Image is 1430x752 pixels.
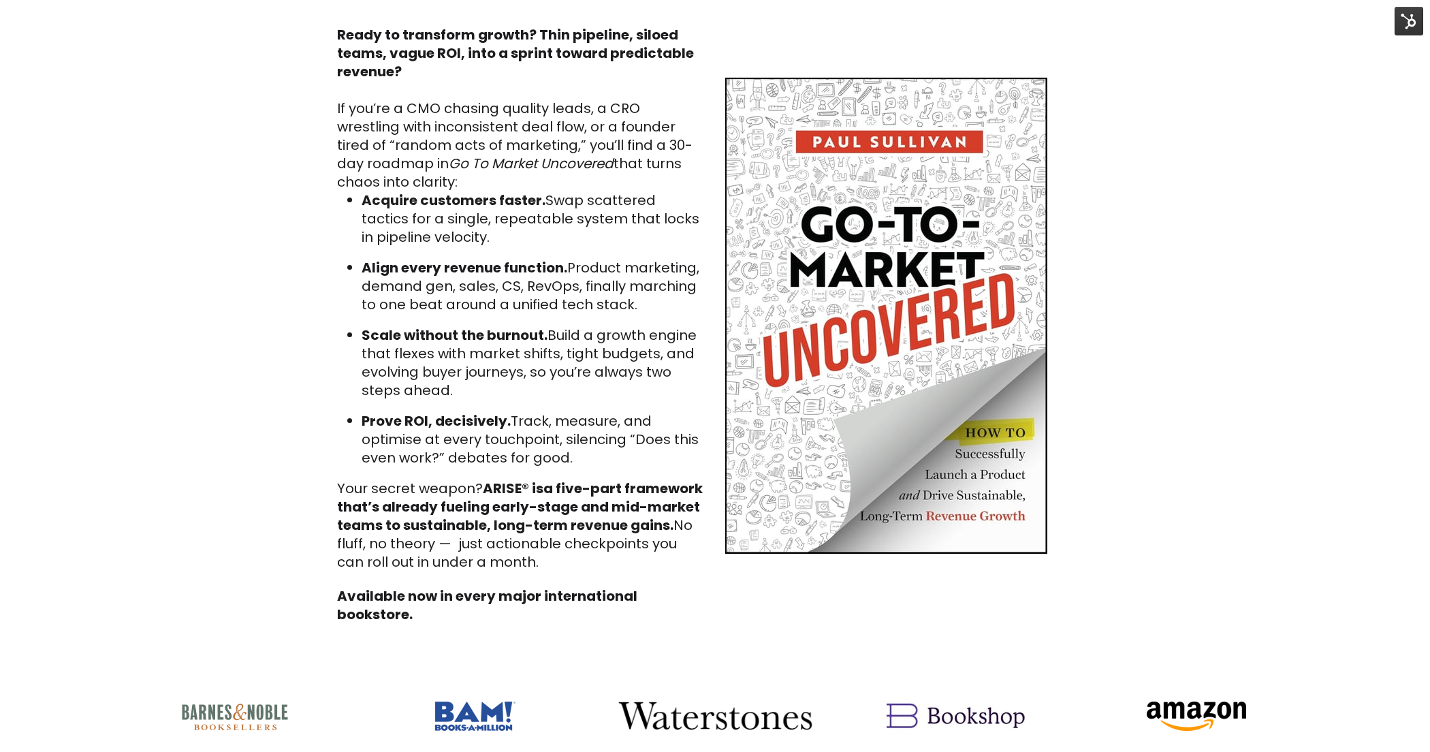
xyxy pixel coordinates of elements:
em: Go To Market Uncovered [449,154,614,173]
strong: Available now in every major international bookstore. [337,586,637,624]
img: 81NXDTjjq1L._SL1500_ [725,78,1047,554]
strong: Align every revenue function. [362,258,567,277]
p: Swap scattered tactics for a single, repeatable system that locks in pipeline velocity. [362,191,705,247]
span: ® is [522,479,543,498]
p: If you’re a CMO chasing quality leads, a CRO wrestling with inconsistent deal flow, or a founder ... [337,99,705,191]
strong: Ready to transform growth? Thin pipeline, siloed teams, vague ROI, into a sprint toward predictab... [337,25,694,81]
strong: Prove ROI, decisively. [362,411,511,430]
img: Books-A-Million_logo.svg [434,701,515,730]
p: Your secret weapon? No fluff, no theory — just actionable checkpoints you can roll out in under a... [337,480,705,571]
strong: Acquire customers faster. [362,191,545,210]
p: Product marketing, demand gen, sales, CS, RevOps, finally marching to one beat around a unified t... [362,259,705,314]
strong: ARISE a five-part framework that’s already fueling early-stage and mid-market teams to sustainabl... [337,479,703,535]
p: Track, measure, and optimise at every touchpoint, silencing “Does this even work?” debates for good. [362,412,705,467]
img: Amazon-Logo-1024x308 [1146,701,1245,730]
strong: Scale without the burnout. [362,326,547,345]
img: HubSpot Tools Menu Toggle [1395,7,1423,35]
p: Build a growth engine that flexes with market shifts, tight budgets, and evolving buyer journeys,... [362,326,705,400]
